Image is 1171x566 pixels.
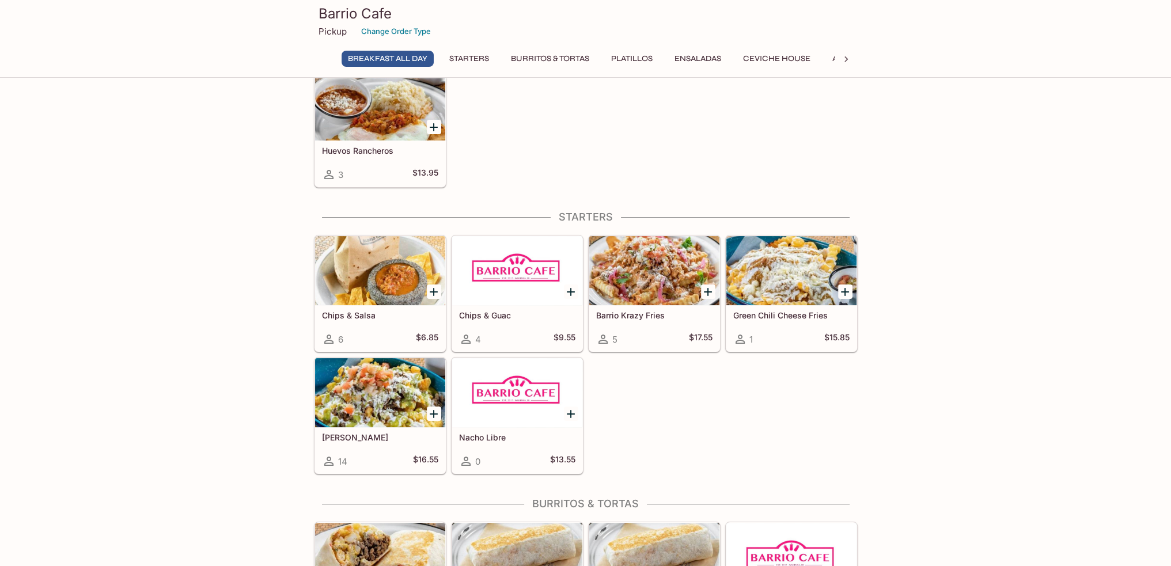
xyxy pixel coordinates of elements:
[749,334,753,345] span: 1
[427,120,441,134] button: Add Huevos Rancheros
[314,235,446,352] a: Chips & Salsa6$6.85
[412,168,438,181] h5: $13.95
[668,51,727,67] button: Ensaladas
[338,169,343,180] span: 3
[413,454,438,468] h5: $16.55
[322,310,438,320] h5: Chips & Salsa
[356,22,436,40] button: Change Order Type
[726,236,857,305] div: Green Chili Cheese Fries
[459,310,575,320] h5: Chips & Guac
[338,456,347,467] span: 14
[338,334,343,345] span: 6
[416,332,438,346] h5: $6.85
[319,5,853,22] h3: Barrio Cafe
[452,358,583,474] a: Nacho Libre0$13.55
[315,71,445,140] div: Huevos Rancheros
[838,284,852,299] button: Add Green Chili Cheese Fries
[589,235,720,352] a: Barrio Krazy Fries5$17.55
[322,146,438,155] h5: Huevos Rancheros
[733,310,850,320] h5: Green Chili Cheese Fries
[319,26,347,37] p: Pickup
[475,334,481,345] span: 4
[505,51,596,67] button: Burritos & Tortas
[564,284,578,299] button: Add Chips & Guac
[322,432,438,442] h5: [PERSON_NAME]
[314,211,858,223] h4: Starters
[452,236,582,305] div: Chips & Guac
[824,332,850,346] h5: $15.85
[589,236,719,305] div: Barrio Krazy Fries
[596,310,713,320] h5: Barrio Krazy Fries
[737,51,817,67] button: Ceviche House
[826,51,882,67] button: Ala Carte
[315,236,445,305] div: Chips & Salsa
[475,456,480,467] span: 0
[314,71,446,187] a: Huevos Rancheros3$13.95
[701,284,715,299] button: Add Barrio Krazy Fries
[564,407,578,421] button: Add Nacho Libre
[315,358,445,427] div: Asada Fries
[550,454,575,468] h5: $13.55
[443,51,495,67] button: Starters
[314,497,858,510] h4: Burritos & Tortas
[342,51,434,67] button: Breakfast ALL DAY
[605,51,659,67] button: Platillos
[314,358,446,474] a: [PERSON_NAME]14$16.55
[452,235,583,352] a: Chips & Guac4$9.55
[459,432,575,442] h5: Nacho Libre
[452,358,582,427] div: Nacho Libre
[554,332,575,346] h5: $9.55
[427,407,441,421] button: Add Asada Fries
[612,334,617,345] span: 5
[427,284,441,299] button: Add Chips & Salsa
[689,332,713,346] h5: $17.55
[726,235,857,352] a: Green Chili Cheese Fries1$15.85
